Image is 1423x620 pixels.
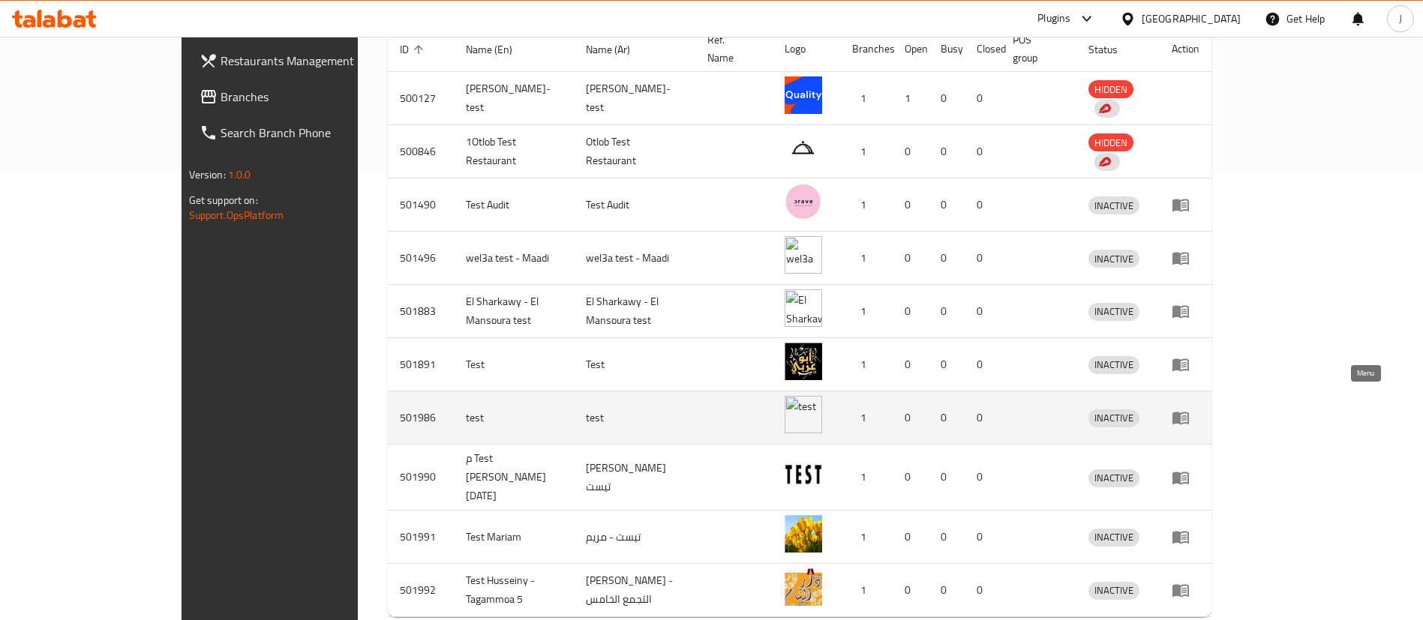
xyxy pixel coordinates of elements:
div: INACTIVE [1088,469,1139,487]
td: [PERSON_NAME] تيست [574,445,695,511]
img: El Sharkawy - El Mansoura test [785,289,822,327]
span: POS group [1013,31,1059,67]
div: Menu [1172,302,1199,320]
td: Test Mariam [454,511,574,564]
img: Test Husseiny - Tagammoa 5 [785,568,822,606]
td: 501883 [388,285,454,338]
td: 0 [929,511,965,564]
td: Otlob Test Restaurant [574,125,695,178]
td: 1 [840,178,893,232]
td: 0 [965,391,1001,445]
td: 1 [840,511,893,564]
td: 1 [840,285,893,338]
img: م Test بيرم باشا رمضان 2019 [785,456,822,493]
td: Test [454,338,574,391]
td: 0 [929,391,965,445]
span: INACTIVE [1088,409,1139,427]
td: 0 [893,391,929,445]
div: Menu [1172,196,1199,214]
span: INACTIVE [1088,582,1139,599]
td: 0 [965,178,1001,232]
td: 0 [893,232,929,285]
div: Menu [1172,249,1199,267]
td: 0 [929,178,965,232]
div: Menu [1172,528,1199,546]
th: Closed [965,26,1001,72]
table: enhanced table [388,26,1211,617]
td: wel3a test - Maadi [454,232,574,285]
td: test [454,391,574,445]
span: INACTIVE [1088,197,1139,214]
td: 1 [840,445,893,511]
td: 0 [929,125,965,178]
span: Version: [189,165,226,184]
span: Ref. Name [707,31,755,67]
span: J [1399,10,1402,27]
div: INACTIVE [1088,303,1139,321]
a: Branches [188,79,419,115]
span: HIDDEN [1088,134,1133,151]
td: 0 [929,232,965,285]
td: 501490 [388,178,454,232]
img: Mahamad Hesham Mahamad Abdelfatah- test [785,76,822,114]
td: 0 [965,445,1001,511]
td: 1 [840,232,893,285]
div: INACTIVE [1088,250,1139,268]
div: INACTIVE [1088,582,1139,600]
td: 0 [965,511,1001,564]
div: Indicates that the vendor menu management has been moved to DH Catalog service [1094,153,1120,171]
td: 501992 [388,564,454,617]
td: 0 [893,125,929,178]
div: INACTIVE [1088,409,1139,427]
td: 0 [965,232,1001,285]
td: 501986 [388,391,454,445]
th: Logo [773,26,840,72]
a: Support.OpsPlatform [189,205,284,225]
div: HIDDEN [1088,80,1133,98]
td: [PERSON_NAME] - التجمع الخامس [574,564,695,617]
td: 0 [929,285,965,338]
td: 0 [893,445,929,511]
div: Indicates that the vendor menu management has been moved to DH Catalog service [1094,100,1120,118]
img: delivery hero logo [1097,102,1111,115]
div: [GEOGRAPHIC_DATA] [1142,10,1241,27]
td: 501891 [388,338,454,391]
div: Plugins [1037,10,1070,28]
td: 0 [893,178,929,232]
td: 500127 [388,72,454,125]
span: Get support on: [189,190,258,210]
td: 1 [840,391,893,445]
td: Test Husseiny - Tagammoa 5 [454,564,574,617]
img: wel3a test - Maadi [785,236,822,274]
th: Busy [929,26,965,72]
td: 0 [929,564,965,617]
div: Menu [1172,581,1199,599]
img: delivery hero logo [1097,155,1111,169]
img: Test Mariam [785,515,822,553]
span: INACTIVE [1088,303,1139,320]
td: 1 [840,125,893,178]
span: INACTIVE [1088,529,1139,546]
img: 1Otlob Test Restaurant [785,130,822,167]
span: INACTIVE [1088,250,1139,268]
td: test [574,391,695,445]
span: HIDDEN [1088,81,1133,98]
td: 501991 [388,511,454,564]
img: test [785,396,822,433]
td: 0 [965,72,1001,125]
td: 1 [840,564,893,617]
td: Test Audit [454,178,574,232]
td: 0 [929,72,965,125]
td: 0 [929,338,965,391]
td: wel3a test - Maadi [574,232,695,285]
span: INACTIVE [1088,469,1139,487]
span: Restaurants Management [221,52,407,70]
span: Search Branch Phone [221,124,407,142]
img: Test [785,343,822,380]
span: INACTIVE [1088,356,1139,373]
td: 0 [965,125,1001,178]
img: Test Audit [785,183,822,220]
